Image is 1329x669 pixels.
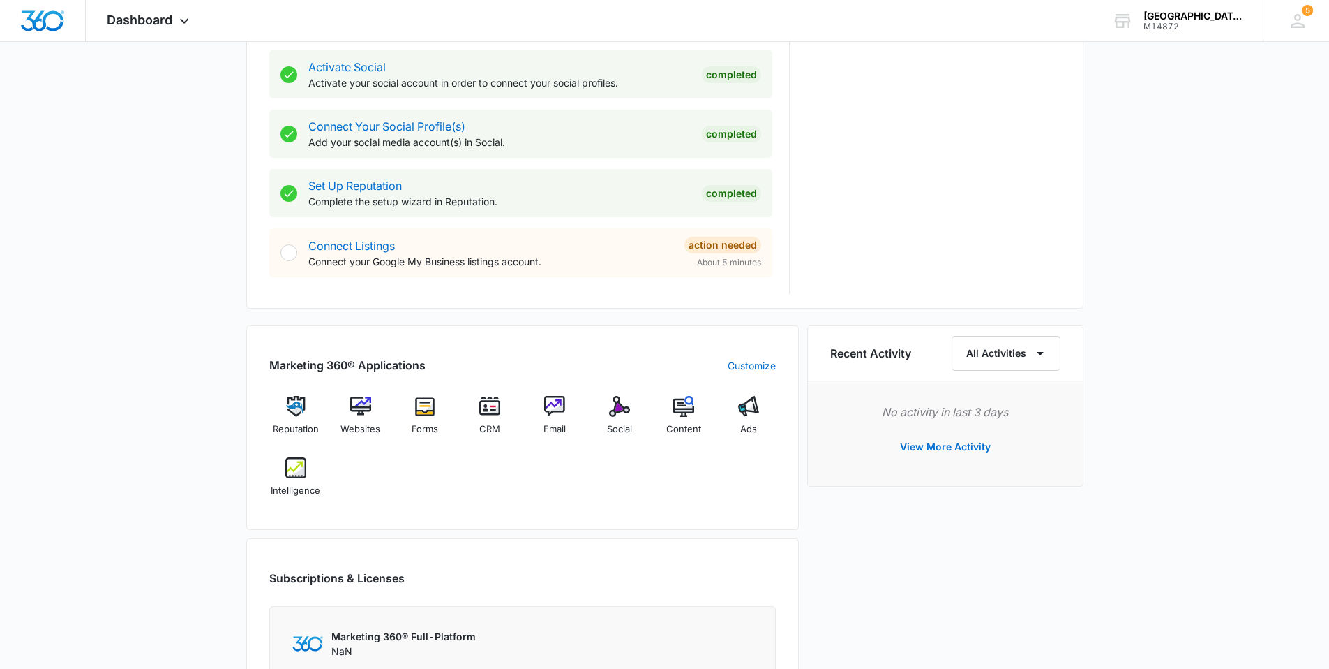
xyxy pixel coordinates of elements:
[107,13,172,27] span: Dashboard
[684,237,761,253] div: Action Needed
[702,185,761,202] div: Completed
[331,629,476,644] p: Marketing 360® Full-Platform
[830,404,1060,420] p: No activity in last 3 days
[463,396,517,446] a: CRM
[269,457,323,508] a: Intelligence
[722,396,776,446] a: Ads
[308,135,691,149] p: Add your social media account(s) in Social.
[269,357,426,374] h2: Marketing 360® Applications
[308,179,402,193] a: Set Up Reputation
[1302,5,1313,16] span: 5
[657,396,711,446] a: Content
[308,194,691,209] p: Complete the setup wizard in Reputation.
[269,396,323,446] a: Reputation
[269,570,405,587] h2: Subscriptions & Licenses
[702,126,761,142] div: Completed
[666,422,701,436] span: Content
[702,66,761,83] div: Completed
[886,430,1005,464] button: View More Activity
[592,396,646,446] a: Social
[607,422,632,436] span: Social
[308,119,465,133] a: Connect Your Social Profile(s)
[308,60,386,74] a: Activate Social
[952,336,1060,371] button: All Activities
[830,345,911,362] h6: Recent Activity
[697,256,761,269] span: About 5 minutes
[333,396,387,446] a: Websites
[271,484,320,498] span: Intelligence
[308,75,691,90] p: Activate your social account in order to connect your social profiles.
[479,422,500,436] span: CRM
[331,629,476,659] div: NaN
[308,239,395,253] a: Connect Listings
[398,396,452,446] a: Forms
[412,422,438,436] span: Forms
[1143,22,1245,31] div: account id
[308,254,673,269] p: Connect your Google My Business listings account.
[1302,5,1313,16] div: notifications count
[340,422,380,436] span: Websites
[728,358,776,373] a: Customize
[273,422,319,436] span: Reputation
[543,422,566,436] span: Email
[292,636,323,651] img: Marketing 360 Logo
[1143,10,1245,22] div: account name
[528,396,582,446] a: Email
[740,422,757,436] span: Ads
